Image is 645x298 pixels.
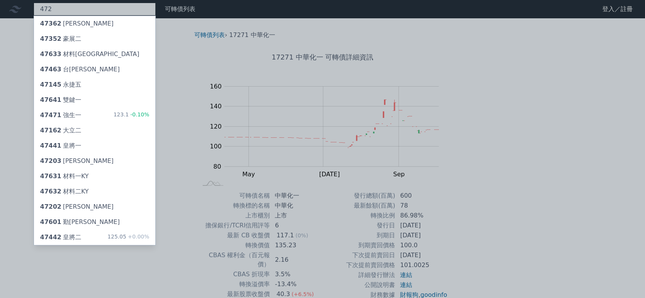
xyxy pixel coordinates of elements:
[34,214,155,230] a: 47601勤[PERSON_NAME]
[40,35,61,42] span: 47352
[108,233,149,242] div: 125.05
[40,111,81,120] div: 強生一
[40,172,61,180] span: 47631
[40,20,61,27] span: 47362
[40,19,114,28] div: [PERSON_NAME]
[40,234,61,241] span: 47442
[40,111,61,119] span: 47471
[40,50,139,59] div: 材料[GEOGRAPHIC_DATA]
[40,66,61,73] span: 47463
[34,123,155,138] a: 47162大立二
[40,65,120,74] div: 台[PERSON_NAME]
[40,156,114,166] div: [PERSON_NAME]
[40,126,81,135] div: 大立二
[40,34,81,43] div: 豪展二
[34,31,155,47] a: 47352豪展二
[607,261,645,298] div: 聊天小工具
[34,92,155,108] a: 47641雙鍵一
[34,16,155,31] a: 47362[PERSON_NAME]
[34,169,155,184] a: 47631材料一KY
[34,138,155,153] a: 47441皇將一
[34,199,155,214] a: 47202[PERSON_NAME]
[34,62,155,77] a: 47463台[PERSON_NAME]
[40,233,81,242] div: 皇將二
[34,77,155,92] a: 47145永捷五
[607,261,645,298] iframe: Chat Widget
[40,187,89,196] div: 材料二KY
[40,172,89,181] div: 材料一KY
[40,142,61,149] span: 47441
[40,127,61,134] span: 47162
[40,188,61,195] span: 47632
[129,111,149,118] span: -0.10%
[40,96,61,103] span: 47641
[113,111,149,120] div: 123.1
[40,81,61,88] span: 47145
[34,153,155,169] a: 47203[PERSON_NAME]
[40,218,61,226] span: 47601
[34,108,155,123] a: 47471強生一 123.1-0.10%
[40,157,61,164] span: 47203
[40,202,114,211] div: [PERSON_NAME]
[40,95,81,105] div: 雙鍵一
[126,234,149,240] span: +0.00%
[40,50,61,58] span: 47633
[40,217,120,227] div: 勤[PERSON_NAME]
[34,47,155,62] a: 47633材料[GEOGRAPHIC_DATA]
[40,203,61,210] span: 47202
[40,141,81,150] div: 皇將一
[34,230,155,245] a: 47442皇將二 125.05+0.00%
[34,184,155,199] a: 47632材料二KY
[40,80,81,89] div: 永捷五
